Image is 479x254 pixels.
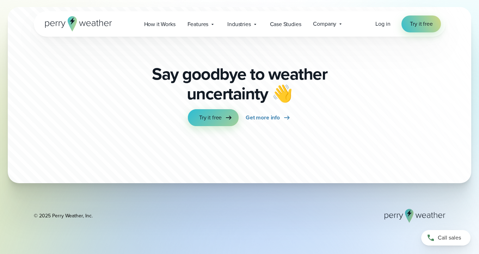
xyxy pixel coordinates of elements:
[227,20,251,29] span: Industries
[149,64,330,104] p: Say goodbye to weather uncertainty 👋
[410,20,432,28] span: Try it free
[199,113,222,122] span: Try it free
[188,20,209,29] span: Features
[421,230,471,246] a: Call sales
[270,20,301,29] span: Case Studies
[246,109,291,126] a: Get more info
[401,16,441,32] a: Try it free
[438,234,461,242] span: Call sales
[246,113,280,122] span: Get more info
[264,17,307,31] a: Case Studies
[313,20,336,28] span: Company
[188,109,239,126] a: Try it free
[375,20,390,28] a: Log in
[34,212,93,219] div: © 2025 Perry Weather, Inc.
[138,17,182,31] a: How it Works
[144,20,176,29] span: How it Works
